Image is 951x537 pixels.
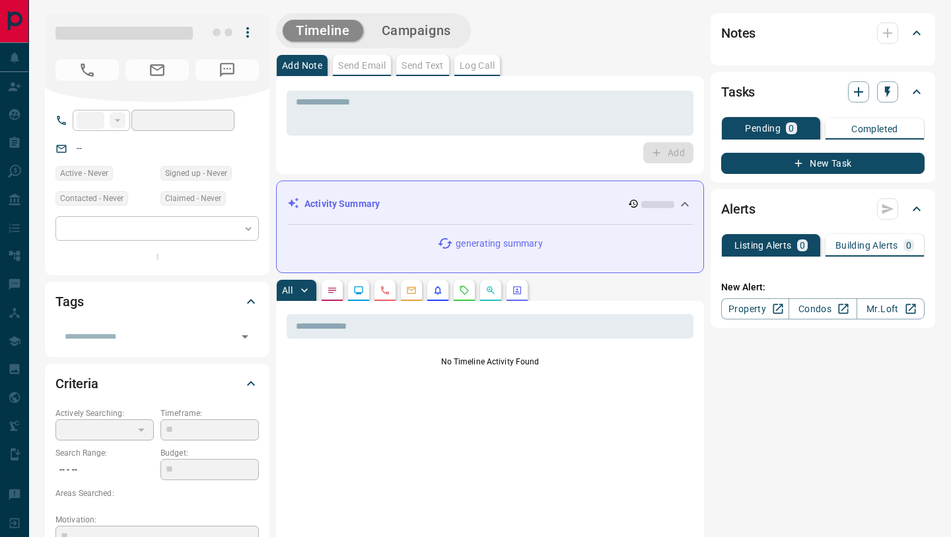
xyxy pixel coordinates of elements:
[287,356,693,368] p: No Timeline Activity Found
[55,368,259,399] div: Criteria
[304,197,380,211] p: Activity Summary
[55,514,259,526] p: Motivation:
[282,61,322,70] p: Add Note
[55,407,154,419] p: Actively Searching:
[456,237,542,251] p: generating summary
[55,447,154,459] p: Search Range:
[195,60,259,81] span: No Number
[721,280,925,294] p: New Alert:
[721,76,925,108] div: Tasks
[745,124,781,133] p: Pending
[851,124,898,134] p: Completed
[734,241,792,250] p: Listing Alerts
[60,167,108,180] span: Active - Never
[789,124,794,133] p: 0
[165,192,221,205] span: Claimed - Never
[327,285,337,296] svg: Notes
[512,285,522,296] svg: Agent Actions
[459,285,470,296] svg: Requests
[380,285,390,296] svg: Calls
[721,81,755,103] h2: Tasks
[55,291,83,312] h2: Tags
[77,143,82,153] a: --
[125,60,189,81] span: No Email
[721,193,925,225] div: Alerts
[160,447,259,459] p: Budget:
[485,285,496,296] svg: Opportunities
[369,20,464,42] button: Campaigns
[721,17,925,49] div: Notes
[236,327,254,346] button: Open
[55,60,119,81] span: No Number
[857,298,925,319] a: Mr.Loft
[282,286,293,295] p: All
[287,192,693,216] div: Activity Summary
[55,286,259,317] div: Tags
[721,298,789,319] a: Property
[165,167,227,180] span: Signed up - Never
[721,22,756,44] h2: Notes
[906,241,911,250] p: 0
[160,407,259,419] p: Timeframe:
[789,298,857,319] a: Condos
[283,20,363,42] button: Timeline
[55,487,259,499] p: Areas Searched:
[721,153,925,174] button: New Task
[55,459,154,481] p: -- - --
[800,241,805,250] p: 0
[353,285,364,296] svg: Lead Browsing Activity
[721,198,756,220] h2: Alerts
[406,285,417,296] svg: Emails
[55,373,98,394] h2: Criteria
[835,241,898,250] p: Building Alerts
[60,192,123,205] span: Contacted - Never
[433,285,443,296] svg: Listing Alerts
